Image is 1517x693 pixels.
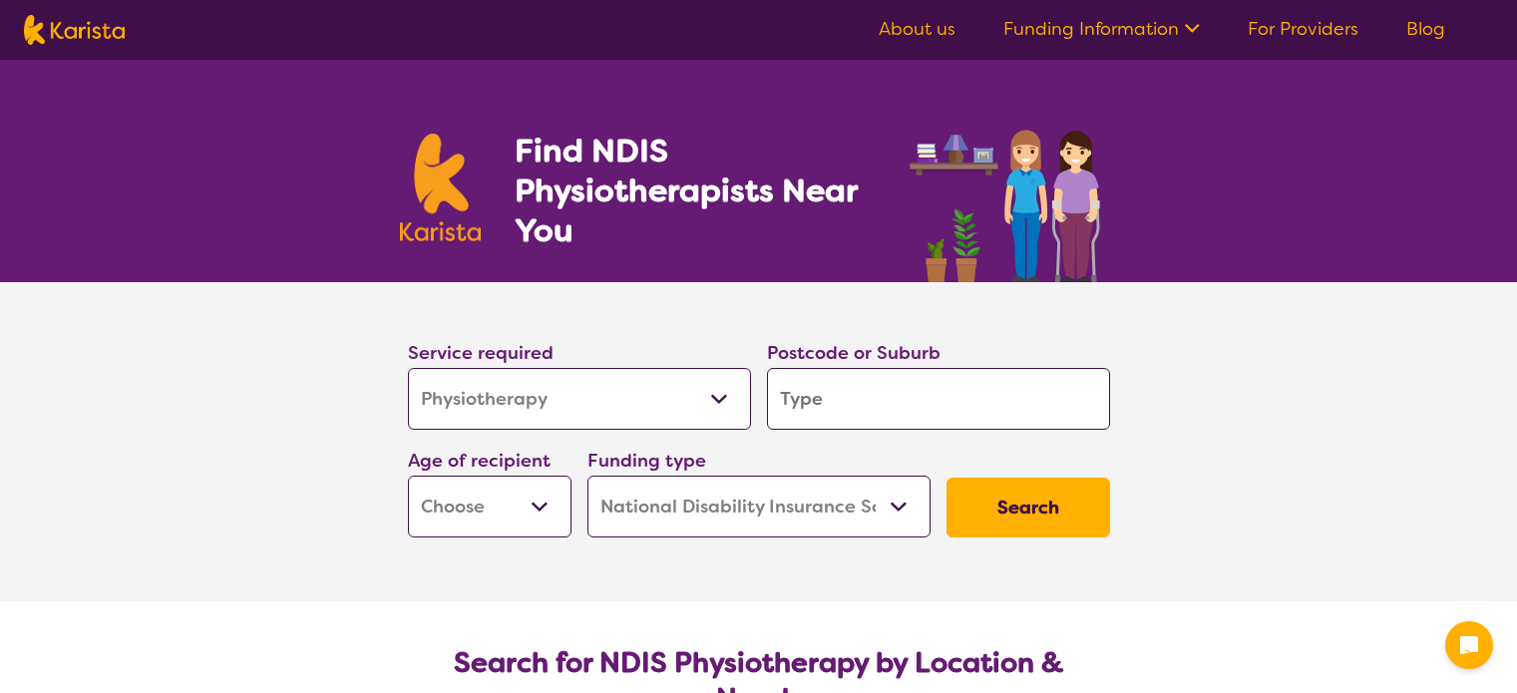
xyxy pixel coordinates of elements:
img: physiotherapy [904,108,1117,282]
a: Funding Information [1003,17,1200,41]
button: Search [947,478,1110,537]
img: Karista logo [400,134,482,241]
input: Type [767,368,1110,430]
label: Postcode or Suburb [767,341,941,365]
h1: Find NDIS Physiotherapists Near You [515,131,884,250]
label: Age of recipient [408,449,551,473]
a: About us [879,17,955,41]
label: Funding type [587,449,706,473]
label: Service required [408,341,554,365]
img: Karista logo [24,15,125,45]
a: Blog [1406,17,1445,41]
a: For Providers [1248,17,1358,41]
